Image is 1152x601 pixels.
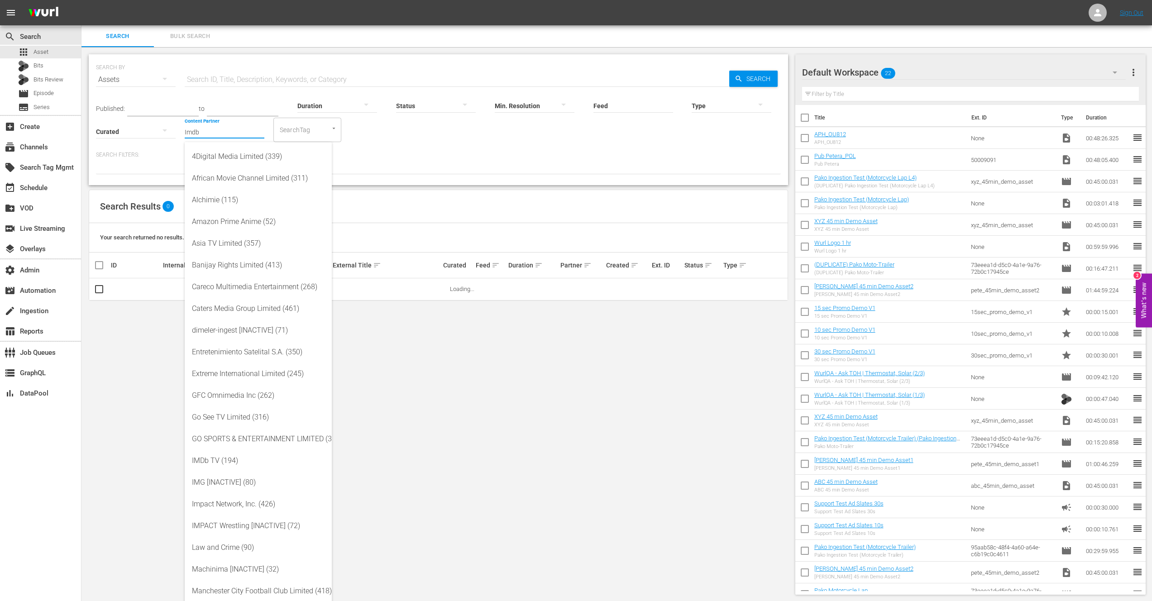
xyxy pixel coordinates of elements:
[814,335,875,341] div: 10 sec Promo Demo V1
[814,552,916,558] div: Pako Ingestion Test (Motorcycle Trailer)
[1132,197,1143,208] span: reorder
[814,370,925,377] a: WurlQA - Ask TOH | Thermostat, Solar (2/3)
[729,71,778,87] button: Search
[814,105,966,130] th: Title
[814,248,851,254] div: Wurl Logo 1 hr
[192,428,325,450] div: GO SPORTS & ENTERTAINMENT LIMITED (321)
[192,385,325,406] div: GFC Omnimedia Inc (262)
[96,105,125,112] span: Published:
[802,60,1126,85] div: Default Workspace
[967,171,1057,192] td: xyz_45min_demo_asset
[1082,410,1132,431] td: 00:45:00.031
[1128,62,1139,83] button: more_vert
[814,422,878,428] div: XYZ 45 min Demo Asset
[704,261,712,269] span: sort
[583,261,592,269] span: sort
[814,183,935,189] div: (DUPLICATE) Pako Ingestion Test (Motorcycle Lap L4)
[684,260,721,271] div: Status
[1132,480,1143,491] span: reorder
[1132,415,1143,425] span: reorder
[18,61,29,72] div: Bits
[814,283,913,290] a: [PERSON_NAME] 45 min Demo Asset2
[1061,392,1072,405] span: Bits
[814,444,964,449] div: Pako Moto-Trailer
[814,457,913,463] a: [PERSON_NAME] 45 min Demo Asset1
[1132,241,1143,252] span: reorder
[5,162,15,173] span: Search Tag Mgmt
[18,102,29,113] span: Series
[5,388,15,399] span: DataPool
[1061,133,1072,143] span: Video
[1082,323,1132,344] td: 00:00:10.008
[5,347,15,358] span: Job Queues
[100,201,161,212] span: Search Results
[1061,328,1072,339] span: Promo
[967,388,1057,410] td: None
[159,31,221,42] span: Bulk Search
[814,205,909,210] div: Pako Ingestion Test (Motorcycle Lap)
[1132,132,1143,143] span: reorder
[1082,149,1132,171] td: 00:48:05.400
[192,189,325,211] div: Alchimie (115)
[192,276,325,298] div: Careco Multimedia Entertainment (268)
[443,262,473,269] div: Curated
[814,522,884,529] a: Support Test Ad Slates 10s
[814,500,884,507] a: Support Test Ad Slates 30s
[967,562,1057,583] td: pete_45min_demo_asset2
[1056,105,1080,130] th: Type
[967,192,1057,214] td: None
[631,261,639,269] span: sort
[814,261,894,268] a: (DUPLICATE) Pako Moto-Trailer
[881,64,895,83] span: 22
[967,431,1057,453] td: 73eeea1d-d5c0-4a1e-9a76-72b0c17945ce
[814,378,925,384] div: WurlQA - Ask TOH | Thermostat, Solar (2/3)
[100,234,184,241] span: Your search returned no results.
[1082,453,1132,475] td: 01:00:46.259
[1061,176,1072,187] span: Episode
[1132,284,1143,295] span: reorder
[739,261,747,269] span: sort
[1061,524,1072,534] span: Ad
[814,326,875,333] a: 10 sec Promo Demo V1
[1132,523,1143,534] span: reorder
[1061,241,1072,252] span: Video
[814,291,913,297] div: [PERSON_NAME] 45 min Demo Asset2
[1061,437,1072,448] span: Episode
[33,48,48,57] span: Asset
[814,435,960,448] a: Pako Ingestion Test (Motorcycle Trailer) (Pako Ingestion Test (No Ads Variant) AAA)
[476,260,506,271] div: Feed
[1082,214,1132,236] td: 00:45:00.031
[5,285,15,296] span: Automation
[18,74,29,85] div: Bits Review
[814,226,878,232] div: XYZ 45 min Demo Asset
[111,262,160,269] div: ID
[967,258,1057,279] td: 73eeea1d-d5c0-4a1e-9a76-72b0c17945ce
[1061,372,1072,382] span: Episode
[723,260,747,271] div: Type
[1061,394,1072,405] img: TV Bits
[814,391,925,398] a: WurlQA - Ask TOH | Thermostat, Solar (1/3)
[1082,431,1132,453] td: 00:15:20.858
[1082,388,1132,410] td: 00:00:47.040
[814,587,868,594] a: Pako Motorcycle Lap
[814,174,917,181] a: Pako Ingestion Test (Motorcycle Lap L4)
[814,487,878,493] div: ABC 45 min Demo Asset
[1061,567,1072,578] span: Video
[192,320,325,341] div: dimeler-ingest [INACTIVE] (71)
[192,406,325,428] div: Go See TV Limited (316)
[1082,127,1132,149] td: 00:48:26.325
[1061,589,1072,600] span: Episode
[967,344,1057,366] td: 30sec_promo_demo_v1
[1132,306,1143,317] span: reorder
[192,167,325,189] div: African Movie Channel Limited (311)
[5,367,15,378] span: GraphQL
[1082,344,1132,366] td: 00:00:30.001
[1082,518,1132,540] td: 00:00:10.761
[967,540,1057,562] td: 95aab58c-48f4-4a60-a64e-c6b19c0c4611
[1132,219,1143,230] span: reorder
[1061,306,1072,317] span: Promo
[5,182,15,193] span: Schedule
[1061,263,1072,274] span: Episode
[5,142,15,153] span: Channels
[1082,279,1132,301] td: 01:44:59.224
